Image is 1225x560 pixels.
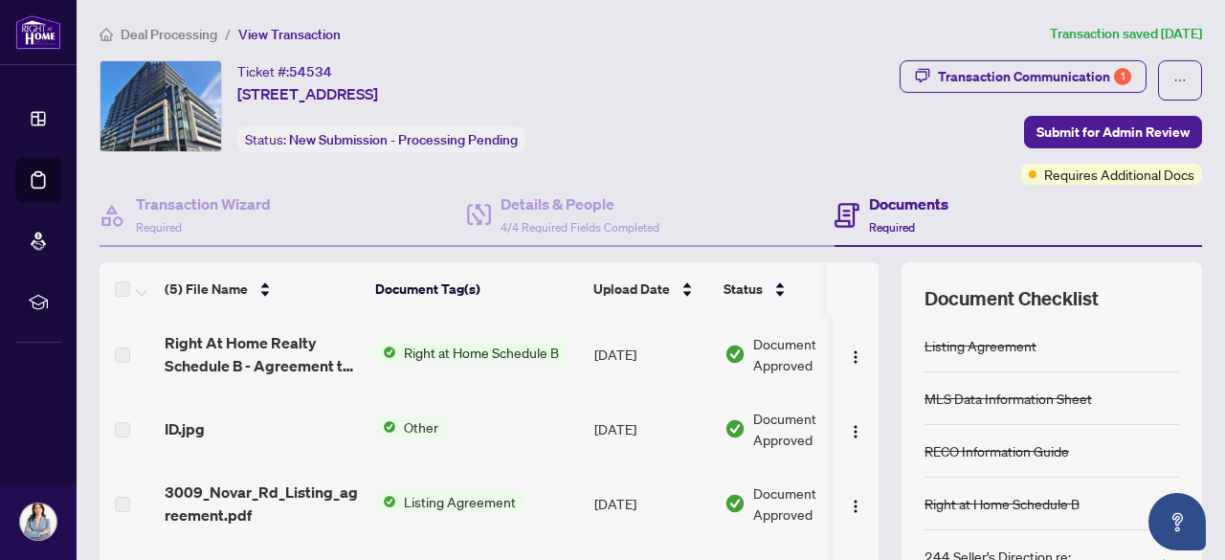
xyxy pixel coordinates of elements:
div: Ticket #: [237,60,332,82]
span: Upload Date [593,279,670,300]
span: ellipsis [1173,74,1187,87]
span: View Transaction [238,26,341,43]
h4: Transaction Wizard [136,192,271,215]
button: Status IconRight at Home Schedule B [375,342,567,363]
article: Transaction saved [DATE] [1050,23,1202,45]
span: (5) File Name [165,279,248,300]
td: [DATE] [587,316,717,392]
div: RECO Information Guide [924,440,1069,461]
span: [STREET_ADDRESS] [237,82,378,105]
button: Open asap [1148,493,1206,550]
th: Status [716,262,879,316]
img: Document Status [724,418,746,439]
span: Other [396,416,446,437]
span: Right at Home Schedule B [396,342,567,363]
h4: Documents [869,192,948,215]
li: / [225,23,231,45]
button: Logo [840,488,871,519]
span: Submit for Admin Review [1036,117,1190,147]
img: logo [15,14,61,50]
img: IMG-W12422819_1.jpg [100,61,221,151]
div: Right at Home Schedule B [924,493,1080,514]
span: Deal Processing [121,26,217,43]
span: Required [869,220,915,235]
div: MLS Data Information Sheet [924,388,1092,409]
h4: Details & People [501,192,659,215]
img: Logo [848,349,863,365]
span: home [100,28,113,41]
span: New Submission - Processing Pending [289,131,518,148]
img: Logo [848,499,863,514]
div: Status: [237,126,525,152]
img: Status Icon [375,342,396,363]
button: Logo [840,339,871,370]
span: 54534 [289,63,332,80]
button: Status IconOther [375,416,446,437]
span: 3009_Novar_Rd_Listing_agreement.pdf [165,481,360,526]
td: [DATE] [587,392,717,465]
span: 4/4 Required Fields Completed [501,220,659,235]
div: Listing Agreement [924,335,1036,356]
img: Status Icon [375,491,396,512]
button: Transaction Communication1 [900,60,1147,93]
img: Document Status [724,344,746,365]
img: Profile Icon [20,504,56,540]
th: Document Tag(s) [367,262,586,316]
img: Status Icon [375,416,396,437]
button: Logo [840,414,871,444]
span: ID.jpg [165,417,205,440]
button: Status IconListing Agreement [375,491,523,512]
span: Document Approved [753,333,872,375]
span: Requires Additional Docs [1044,164,1194,185]
td: [DATE] [587,465,717,542]
span: Required [136,220,182,235]
span: Status [724,279,763,300]
th: Upload Date [586,262,716,316]
th: (5) File Name [157,262,367,316]
img: Document Status [724,493,746,514]
span: Right At Home Realty Schedule B - Agreement to Lease - Residential.pdf [165,331,360,377]
div: Transaction Communication [938,61,1131,92]
span: Listing Agreement [396,491,523,512]
span: Document Approved [753,408,872,450]
button: Submit for Admin Review [1024,116,1202,148]
span: Document Approved [753,482,872,525]
img: Logo [848,424,863,439]
span: Document Checklist [924,285,1099,312]
div: 1 [1114,68,1131,85]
